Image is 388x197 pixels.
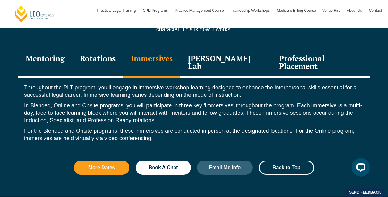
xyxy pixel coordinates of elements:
[24,102,364,124] p: In Blended, Online and Onsite programs, you will participate in three key ‘Immersives’ throughout...
[319,2,344,19] a: Venue Hire
[172,2,228,19] a: Practice Management Course
[18,48,72,78] div: Mentoring
[366,2,385,19] a: Contact
[94,2,140,19] a: Practical Legal Training
[14,5,55,23] a: [PERSON_NAME] Centre for Law
[197,161,253,175] a: Email Me Info
[136,161,191,175] a: Book A Chat
[149,165,178,170] span: Book A Chat
[140,2,172,19] a: CPD Programs
[209,165,241,170] span: Email Me Info
[74,161,129,175] a: More Dates
[259,161,314,175] a: Back to Top
[180,48,271,78] div: [PERSON_NAME] Lab
[347,156,373,182] iframe: LiveChat chat widget
[88,165,115,170] span: More Dates
[274,2,319,19] a: Medicare Billing Course
[344,2,366,19] a: About Us
[24,84,364,99] p: Throughout the PLT program, you’ll engage in immersive workshop learning designed to enhance the ...
[24,127,364,142] p: For the Blended and Onsite programs, these immersives are conducted in person at the designated l...
[271,48,370,78] div: Professional Placement
[72,48,123,78] div: Rotations
[228,2,274,19] a: Traineeship Workshops
[123,48,180,78] div: Immersives
[272,165,300,170] span: Back to Top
